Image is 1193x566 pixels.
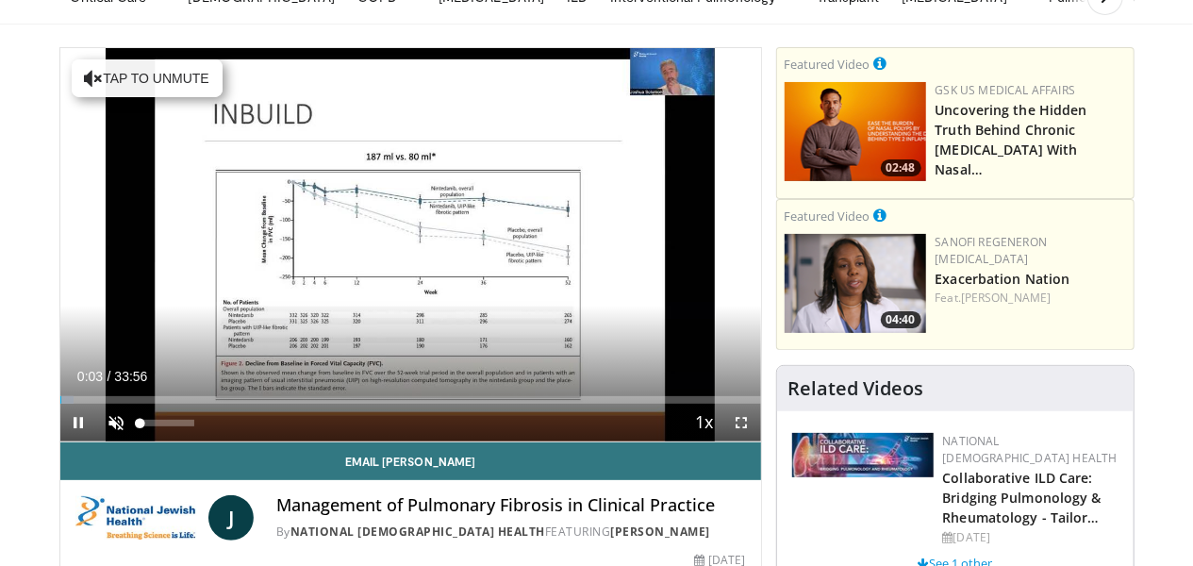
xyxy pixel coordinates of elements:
[276,524,746,541] div: By FEATURING
[936,234,1048,267] a: Sanofi Regeneron [MEDICAL_DATA]
[943,433,1118,466] a: National [DEMOGRAPHIC_DATA] Health
[686,404,723,441] button: Playback Rate
[723,404,761,441] button: Fullscreen
[75,495,201,541] img: National Jewish Health
[881,311,921,328] span: 04:40
[936,270,1070,288] a: Exacerbation Nation
[785,56,870,73] small: Featured Video
[98,404,136,441] button: Unmute
[108,369,111,384] span: /
[785,82,926,181] img: d04c7a51-d4f2-46f9-936f-c139d13e7fbe.png.150x105_q85_crop-smart_upscale.png
[60,404,98,441] button: Pause
[788,377,924,400] h4: Related Videos
[60,48,761,442] video-js: Video Player
[943,529,1118,546] div: [DATE]
[114,369,147,384] span: 33:56
[785,234,926,333] img: f92dcc08-e7a7-4add-ad35-5d3cf068263e.png.150x105_q85_crop-smart_upscale.png
[785,82,926,181] a: 02:48
[792,433,934,477] img: 7e341e47-e122-4d5e-9c74-d0a8aaff5d49.jpg.150x105_q85_autocrop_double_scale_upscale_version-0.2.jpg
[961,290,1051,306] a: [PERSON_NAME]
[785,234,926,333] a: 04:40
[936,290,1126,307] div: Feat.
[936,101,1087,178] a: Uncovering the Hidden Truth Behind Chronic [MEDICAL_DATA] With Nasal…
[60,396,761,404] div: Progress Bar
[141,420,194,426] div: Volume Level
[290,524,545,540] a: National [DEMOGRAPHIC_DATA] Health
[881,159,921,176] span: 02:48
[77,369,103,384] span: 0:03
[72,59,223,97] button: Tap to unmute
[60,442,761,480] a: Email [PERSON_NAME]
[785,208,870,225] small: Featured Video
[610,524,710,540] a: [PERSON_NAME]
[936,82,1076,98] a: GSK US Medical Affairs
[276,495,746,516] h4: Management of Pulmonary Fibrosis in Clinical Practice
[208,495,254,541] a: J
[943,469,1102,526] a: Collaborative ILD Care: Bridging Pulmonology & Rheumatology - Tailor…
